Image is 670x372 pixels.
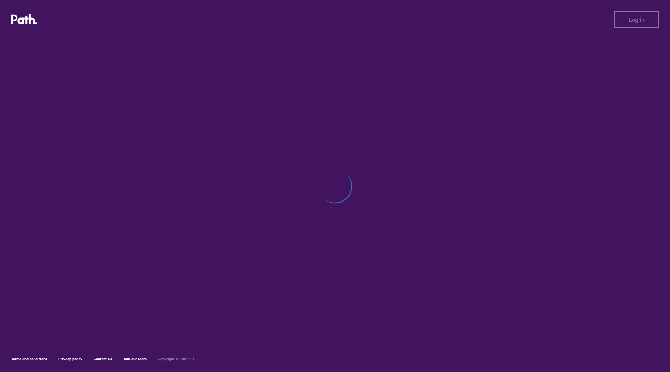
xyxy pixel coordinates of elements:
[629,16,645,23] span: Log in
[123,357,147,361] a: Join our team
[614,11,659,28] button: Log in
[158,357,197,361] h6: Copyright © Path 2018
[11,357,47,361] a: Terms and conditions
[94,357,112,361] a: Contact Us
[58,357,82,361] a: Privacy policy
